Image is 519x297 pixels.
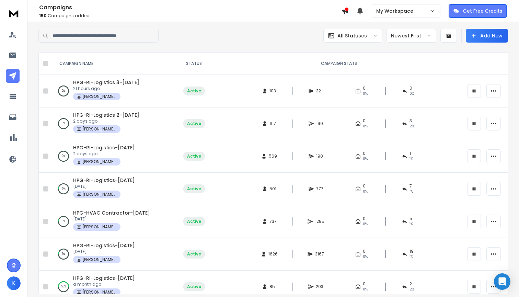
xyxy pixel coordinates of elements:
[73,112,139,118] a: HPG-RI-Logistics 2-[DATE]
[363,156,368,162] span: 0%
[51,75,173,107] td: 0%HPG-RI-Logistics 3-[DATE]21 hours ago[PERSON_NAME] Property Group
[363,183,366,189] span: 0
[466,29,508,43] button: Add New
[82,224,117,230] p: [PERSON_NAME] Property Group
[51,53,173,75] th: CAMPAIGN NAME
[315,251,324,257] span: 3167
[7,276,21,290] button: K
[410,91,414,96] span: 0 %
[73,144,135,151] a: HPG-RI-Logistics-[DATE]
[187,88,201,94] div: Active
[363,118,366,124] span: 0
[268,251,278,257] span: 1626
[82,94,117,99] p: [PERSON_NAME] Property Group
[82,289,117,295] p: [PERSON_NAME] Property Group
[410,118,412,124] span: 3
[463,8,502,14] p: Get Free Credits
[82,192,117,197] p: [PERSON_NAME] Property Group
[39,3,342,12] h1: Campaigns
[363,254,368,260] span: 0%
[51,205,173,238] td: 6%HPG-HVAC Contractor-[DATE][DATE][PERSON_NAME] Property Group
[215,53,463,75] th: CAMPAIGN STATS
[73,249,135,254] p: [DATE]
[187,219,201,224] div: Active
[173,53,215,75] th: STATUS
[39,13,342,19] p: Campaigns added
[410,151,411,156] span: 1
[187,284,201,289] div: Active
[187,153,201,159] div: Active
[73,118,139,124] p: 2 days ago
[187,251,201,257] div: Active
[73,242,135,249] a: HPG-RI-Logistics-[DATE]
[410,124,414,129] span: 2 %
[82,126,117,132] p: [PERSON_NAME] Property Group
[269,284,276,289] span: 85
[363,91,368,96] span: 0%
[51,238,173,271] td: 7%HPG-RI-Logistics-[DATE][DATE][PERSON_NAME] Property Group
[73,282,135,287] p: a month ago
[269,219,277,224] span: 737
[73,184,135,189] p: [DATE]
[62,185,66,192] p: 5 %
[363,221,368,227] span: 0%
[269,88,276,94] span: 103
[73,275,135,282] a: HPG-RI-Logistics-[DATE]
[39,13,47,19] span: 150
[269,153,277,159] span: 569
[187,121,201,126] div: Active
[363,287,368,292] span: 0%
[73,209,150,216] a: HPG-HVAC Contractor-[DATE]
[73,79,139,86] a: HPG-RI-Logistics 3-[DATE]
[62,218,65,225] p: 6 %
[82,257,117,262] p: [PERSON_NAME] Property Group
[410,85,412,91] span: 0
[363,216,366,221] span: 0
[363,85,366,91] span: 0
[410,249,414,254] span: 19
[51,173,173,205] td: 5%HPG-RI-Logistics-[DATE][DATE][PERSON_NAME] Property Group
[410,221,413,227] span: 1 %
[51,140,173,173] td: 0%HPG-RI-Logistics-[DATE]2 days ago[PERSON_NAME] Property Group
[337,32,367,39] p: All Statuses
[363,281,366,287] span: 0
[410,183,412,189] span: 7
[410,156,413,162] span: 1 %
[316,153,323,159] span: 190
[376,8,416,14] p: My Workspace
[410,254,413,260] span: 1 %
[62,153,65,160] p: 0 %
[387,29,436,43] button: Newest First
[73,177,135,184] a: HPG-RI-Logistics-[DATE]
[363,124,368,129] span: 0%
[62,251,65,258] p: 7 %
[410,189,413,194] span: 1 %
[73,151,135,157] p: 2 days ago
[316,186,323,192] span: 777
[269,186,276,192] span: 501
[316,284,323,289] span: 203
[410,287,414,292] span: 2 %
[363,189,368,194] span: 0%
[363,249,366,254] span: 0
[269,121,276,126] span: 1117
[494,273,510,290] div: Open Intercom Messenger
[410,216,412,221] span: 5
[315,219,324,224] span: 1285
[316,88,323,94] span: 32
[410,281,412,287] span: 2
[62,120,65,127] p: 0 %
[73,216,150,222] p: [DATE]
[363,151,366,156] span: 0
[316,121,323,126] span: 199
[73,86,139,91] p: 21 hours ago
[187,186,201,192] div: Active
